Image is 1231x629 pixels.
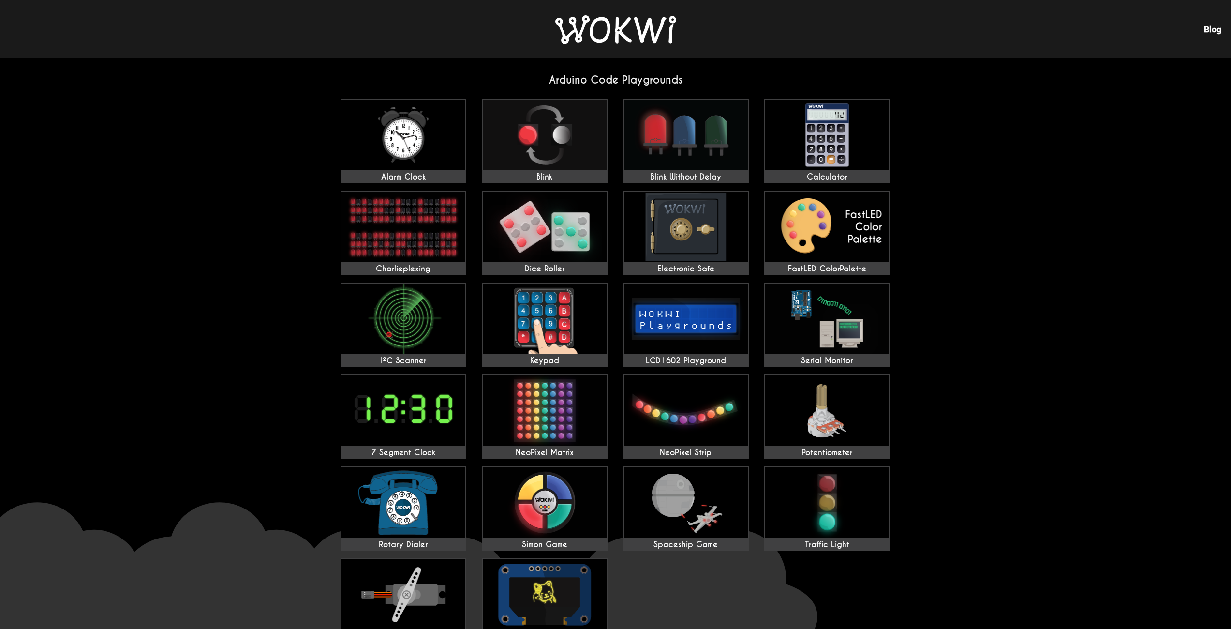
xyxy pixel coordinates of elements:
[341,283,466,367] a: I²C Scanner
[483,448,607,458] div: NeoPixel Matrix
[483,100,607,170] img: Blink
[623,374,749,459] a: NeoPixel Strip
[483,375,607,446] img: NeoPixel Matrix
[333,74,899,87] h2: Arduino Code Playgrounds
[765,264,889,274] div: FastLED ColorPalette
[483,264,607,274] div: Dice Roller
[483,284,607,354] img: Keypad
[623,191,749,275] a: Electronic Safe
[624,284,748,354] img: LCD1602 Playground
[765,172,889,182] div: Calculator
[624,172,748,182] div: Blink Without Delay
[341,192,465,262] img: Charlieplexing
[624,264,748,274] div: Electronic Safe
[623,99,749,183] a: Blink Without Delay
[1204,24,1221,34] a: Blog
[624,375,748,446] img: NeoPixel Strip
[341,467,465,538] img: Rotary Dialer
[764,191,890,275] a: FastLED ColorPalette
[483,467,607,538] img: Simon Game
[765,448,889,458] div: Potentiometer
[623,466,749,551] a: Spaceship Game
[764,466,890,551] a: Traffic Light
[341,99,466,183] a: Alarm Clock
[482,99,608,183] a: Blink
[483,540,607,550] div: Simon Game
[624,540,748,550] div: Spaceship Game
[764,283,890,367] a: Serial Monitor
[482,191,608,275] a: Dice Roller
[764,374,890,459] a: Potentiometer
[624,192,748,262] img: Electronic Safe
[482,283,608,367] a: Keypad
[765,192,889,262] img: FastLED ColorPalette
[624,448,748,458] div: NeoPixel Strip
[765,356,889,366] div: Serial Monitor
[341,466,466,551] a: Rotary Dialer
[765,467,889,538] img: Traffic Light
[341,375,465,446] img: 7 Segment Clock
[341,448,465,458] div: 7 Segment Clock
[483,172,607,182] div: Blink
[341,284,465,354] img: I²C Scanner
[482,374,608,459] a: NeoPixel Matrix
[483,192,607,262] img: Dice Roller
[764,99,890,183] a: Calculator
[341,374,466,459] a: 7 Segment Clock
[623,283,749,367] a: LCD1602 Playground
[624,356,748,366] div: LCD1602 Playground
[341,356,465,366] div: I²C Scanner
[341,191,466,275] a: Charlieplexing
[483,356,607,366] div: Keypad
[341,264,465,274] div: Charlieplexing
[341,172,465,182] div: Alarm Clock
[765,284,889,354] img: Serial Monitor
[624,467,748,538] img: Spaceship Game
[341,100,465,170] img: Alarm Clock
[555,15,676,44] img: Wokwi
[341,540,465,550] div: Rotary Dialer
[765,375,889,446] img: Potentiometer
[482,466,608,551] a: Simon Game
[765,540,889,550] div: Traffic Light
[624,100,748,170] img: Blink Without Delay
[765,100,889,170] img: Calculator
